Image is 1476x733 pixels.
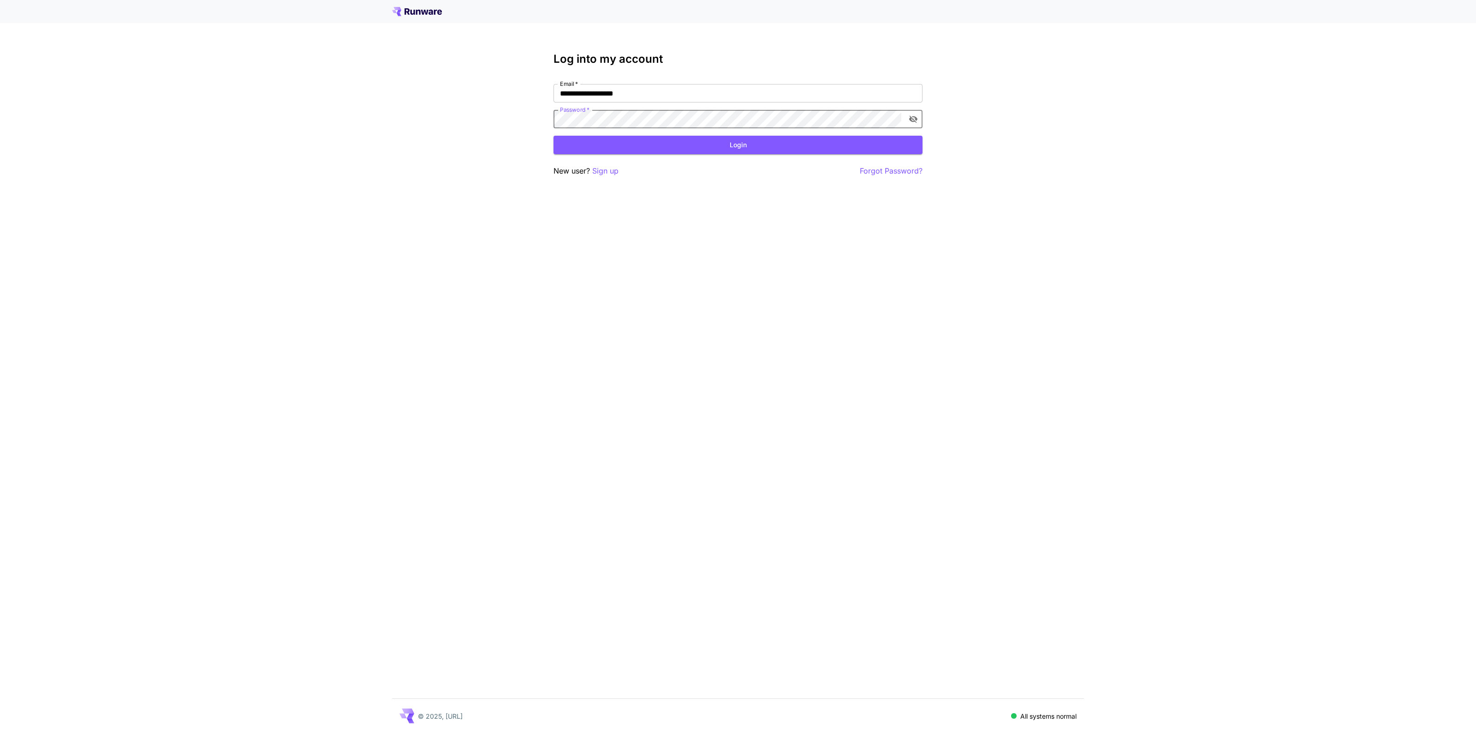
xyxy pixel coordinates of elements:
[592,165,619,177] button: Sign up
[418,711,463,721] p: © 2025, [URL]
[1020,711,1077,721] p: All systems normal
[560,106,589,114] label: Password
[553,136,922,155] button: Login
[553,53,922,66] h3: Log into my account
[553,165,619,177] p: New user?
[905,111,922,127] button: toggle password visibility
[560,80,578,88] label: Email
[860,165,922,177] button: Forgot Password?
